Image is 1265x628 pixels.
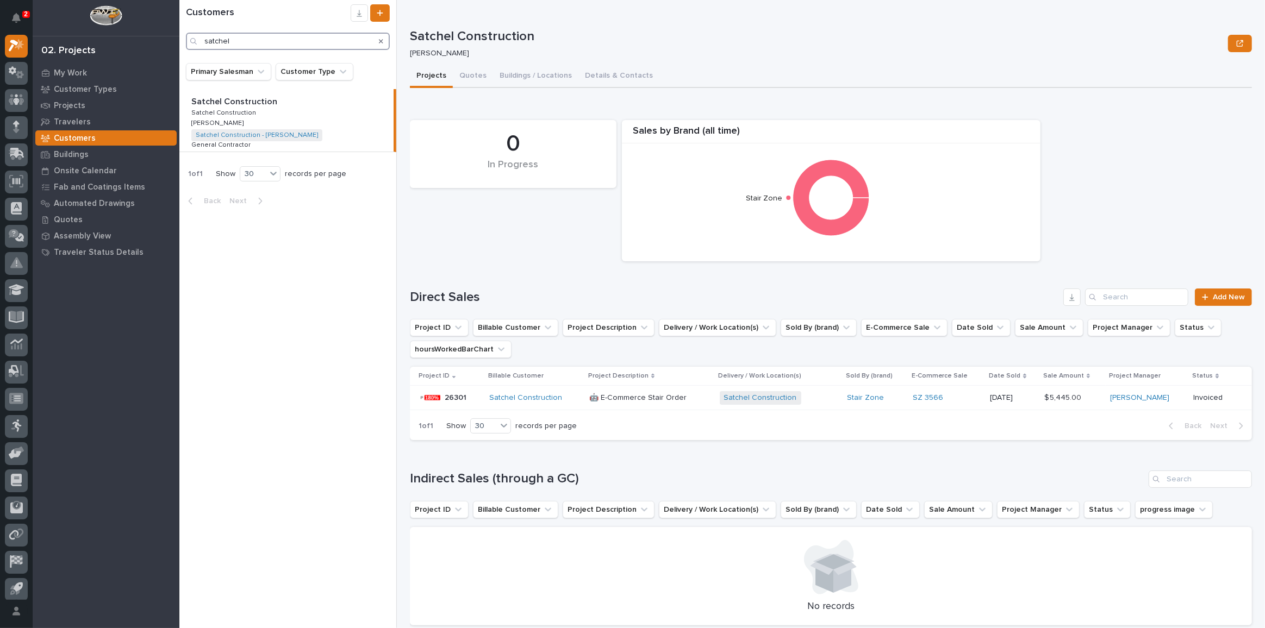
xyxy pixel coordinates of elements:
[191,107,258,117] p: Satchel Construction
[1084,501,1131,518] button: Status
[54,134,96,143] p: Customers
[1135,501,1213,518] button: progress image
[410,290,1059,305] h1: Direct Sales
[33,195,179,211] a: Automated Drawings
[54,85,117,95] p: Customer Types
[997,501,1080,518] button: Project Manager
[1160,421,1206,431] button: Back
[33,211,179,228] a: Quotes
[33,244,179,260] a: Traveler Status Details
[186,7,351,19] h1: Customers
[473,501,558,518] button: Billable Customer
[410,65,453,88] button: Projects
[563,501,655,518] button: Project Description
[54,117,91,127] p: Travelers
[952,319,1011,336] button: Date Sold
[191,95,279,107] p: Satchel Construction
[990,393,1036,403] p: [DATE]
[847,393,884,403] a: Stair Zone
[428,159,598,182] div: In Progress
[622,125,1040,143] div: Sales by Brand (all time)
[225,196,271,206] button: Next
[1178,421,1201,431] span: Back
[1044,391,1083,403] p: $ 5,445.00
[428,130,598,158] div: 0
[912,370,968,382] p: E-Commerce Sale
[410,49,1219,58] p: [PERSON_NAME]
[186,33,390,50] input: Search
[913,393,943,403] a: SZ 3566
[1195,288,1252,306] a: Add New
[446,422,466,431] p: Show
[989,370,1020,382] p: Date Sold
[33,146,179,162] a: Buildings
[196,131,318,139] a: Satchel Construction - [PERSON_NAME]
[54,199,135,209] p: Automated Drawings
[471,420,497,432] div: 30
[445,391,469,403] p: 26301
[33,228,179,244] a: Assembly View
[240,168,266,180] div: 30
[179,89,396,152] a: Satchel ConstructionSatchel Construction Satchel ConstructionSatchel Construction [PERSON_NAME][P...
[1109,370,1161,382] p: Project Manager
[1192,370,1213,382] p: Status
[191,117,246,127] p: [PERSON_NAME]
[54,150,89,160] p: Buildings
[54,231,111,241] p: Assembly View
[488,370,544,382] p: Billable Customer
[276,63,353,80] button: Customer Type
[410,29,1224,45] p: Satchel Construction
[285,169,346,179] p: records per page
[191,139,253,149] p: General Contractor
[33,162,179,179] a: Onsite Calendar
[1085,288,1188,306] input: Search
[419,370,450,382] p: Project ID
[216,169,235,179] p: Show
[846,370,893,382] p: Sold By (brand)
[1110,393,1169,403] a: [PERSON_NAME]
[659,319,776,336] button: Delivery / Work Location(s)
[14,13,28,30] div: Notifications2
[54,183,145,192] p: Fab and Coatings Items
[1149,470,1252,488] input: Search
[1193,393,1235,403] p: Invoiced
[515,422,577,431] p: records per page
[33,179,179,195] a: Fab and Coatings Items
[659,501,776,518] button: Delivery / Work Location(s)
[5,7,28,29] button: Notifications
[781,501,857,518] button: Sold By (brand)
[410,341,512,358] button: hoursWorkedBarChart
[1175,319,1222,336] button: Status
[33,114,179,130] a: Travelers
[410,501,469,518] button: Project ID
[563,319,655,336] button: Project Description
[719,370,802,382] p: Delivery / Work Location(s)
[33,97,179,114] a: Projects
[410,319,469,336] button: Project ID
[54,248,144,258] p: Traveler Status Details
[924,501,993,518] button: Sale Amount
[54,166,117,176] p: Onsite Calendar
[410,413,442,439] p: 1 of 1
[473,319,558,336] button: Billable Customer
[24,10,28,18] p: 2
[410,386,1252,410] tr: 2630126301 Satchel Construction 🤖 E-Commerce Stair Order🤖 E-Commerce Stair Order Satchel Construc...
[589,391,689,403] p: 🤖 E-Commerce Stair Order
[41,45,96,57] div: 02. Projects
[1213,293,1245,301] span: Add New
[54,101,85,111] p: Projects
[423,601,1239,613] p: No records
[410,471,1144,487] h1: Indirect Sales (through a GC)
[1206,421,1252,431] button: Next
[861,319,948,336] button: E-Commerce Sale
[33,130,179,146] a: Customers
[186,63,271,80] button: Primary Salesman
[453,65,493,88] button: Quotes
[861,501,920,518] button: Date Sold
[33,81,179,97] a: Customer Types
[746,194,782,202] text: Stair Zone
[1088,319,1170,336] button: Project Manager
